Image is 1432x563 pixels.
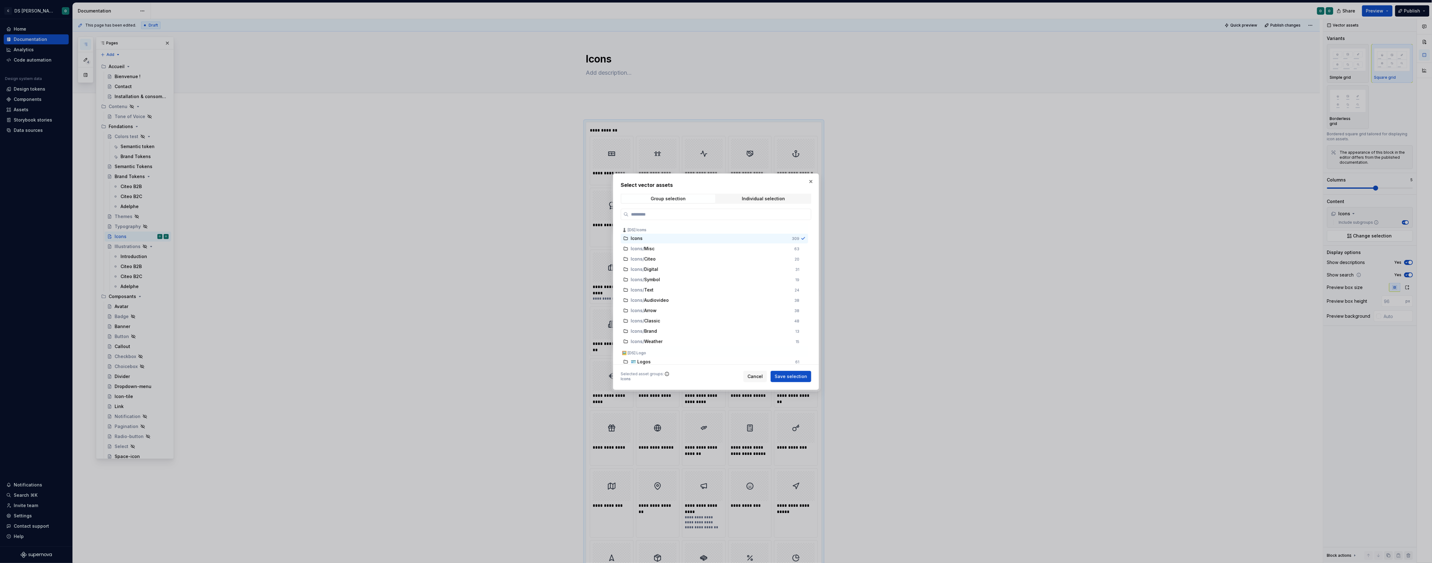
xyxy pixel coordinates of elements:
[795,360,799,365] div: 61
[621,181,811,189] h2: Select vector assets
[631,297,643,303] span: Icons
[631,307,643,314] span: Icons
[621,224,808,234] div: ♟️ [DS] Icons
[631,328,643,334] span: Icons
[775,373,807,380] span: Save selection
[644,328,657,334] span: Brand
[794,319,799,324] div: 48
[643,256,644,262] span: /
[792,236,799,241] div: 309
[743,371,767,382] button: Cancel
[795,277,799,282] div: 19
[643,318,644,324] span: /
[794,247,799,252] div: 63
[644,277,660,283] span: Symbol
[631,318,643,324] span: Icons
[631,235,643,242] span: Icons
[794,308,799,313] div: 38
[795,329,799,334] div: 13
[795,288,799,293] div: 24
[771,371,811,382] button: Save selection
[631,338,643,345] span: Icons
[621,371,664,376] div: Selected asset groups :
[651,196,686,201] div: Group selection
[643,287,644,293] span: /
[644,318,660,324] span: Classic
[644,266,658,272] span: Digital
[794,298,799,303] div: 38
[644,297,669,303] span: Audiovideo
[643,297,644,303] span: /
[631,256,643,262] span: Icons
[621,347,808,357] div: 🖼️ [DS] Logo
[631,266,643,272] span: Icons
[644,287,657,293] span: Text
[795,257,799,262] div: 20
[643,277,644,283] span: /
[796,339,799,344] div: 15
[644,256,657,262] span: Citeo
[631,287,643,293] span: Icons
[643,307,644,314] span: /
[643,266,644,272] span: /
[621,376,664,381] div: Icons
[643,328,644,334] span: /
[643,246,644,252] span: /
[631,277,643,283] span: Icons
[795,267,799,272] div: 31
[748,373,763,380] span: Cancel
[644,338,663,345] span: Weather
[631,359,651,365] span: 🪪 Logos
[742,196,785,201] div: Individual selection
[644,246,657,252] span: Misc
[643,338,644,345] span: /
[631,246,643,252] span: Icons
[644,307,657,314] span: Arrow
